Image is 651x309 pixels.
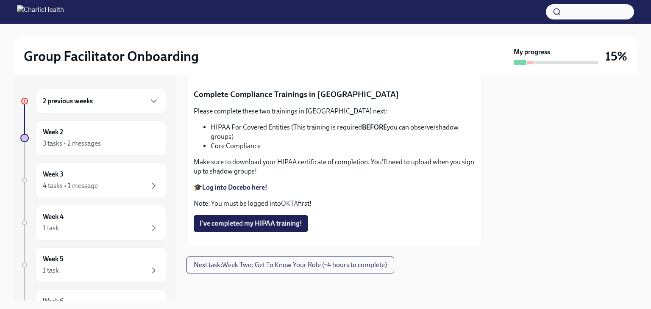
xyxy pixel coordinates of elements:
div: 4 tasks • 1 message [43,181,98,190]
button: I've completed my HIPAA training! [194,215,308,232]
li: HIPAA For Covered Entities (This training is required you can observe/shadow groups) [211,123,474,141]
p: Complete Compliance Trainings in [GEOGRAPHIC_DATA] [194,89,474,100]
div: 3 tasks • 2 messages [43,139,101,148]
div: 1 task [43,266,59,275]
p: Please complete these two trainings in [GEOGRAPHIC_DATA] next: [194,107,474,116]
button: Next task:Week Two: Get To Know Your Role (~4 hours to complete) [186,257,394,273]
h6: Week 6 [43,297,64,306]
li: Core Compliance [211,141,474,151]
a: Week 51 task [20,247,166,283]
p: 🎓 [194,183,474,192]
h6: 2 previous weeks [43,97,93,106]
strong: My progress [514,47,550,57]
a: Log into Docebo here! [202,183,267,191]
h2: Group Facilitator Onboarding [24,48,199,65]
h6: Week 5 [43,254,64,264]
span: Next task : Week Two: Get To Know Your Role (~4 hours to complete) [194,261,387,269]
h6: Week 3 [43,170,64,179]
span: I've completed my HIPAA training! [200,219,302,228]
a: Week 41 task [20,205,166,240]
h3: 15% [605,49,627,64]
a: Week 34 tasks • 1 message [20,163,166,198]
h6: Week 2 [43,127,63,137]
strong: BEFORE [362,123,387,131]
a: OKTA [281,199,298,207]
a: Week 23 tasks • 2 messages [20,120,166,156]
h6: Week 4 [43,212,64,221]
img: CharlieHealth [17,5,64,19]
div: 1 task [43,223,59,233]
div: 2 previous weeks [36,89,166,113]
p: Make sure to download your HIPAA certificate of completion. You'll need to upload when you sign u... [194,157,474,176]
p: Note: You must be logged into first! [194,199,474,208]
